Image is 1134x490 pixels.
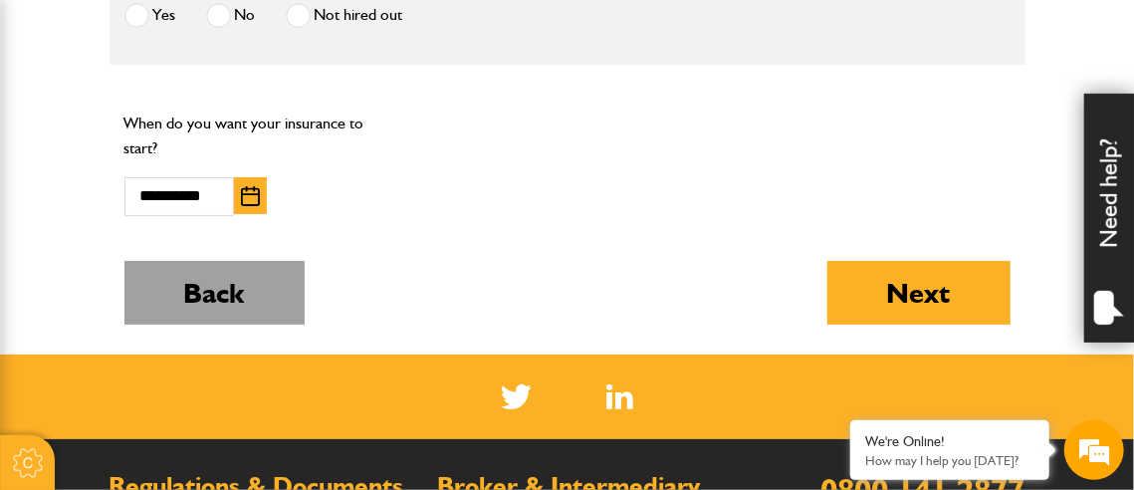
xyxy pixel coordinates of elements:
label: Not hired out [286,3,403,28]
img: Choose date [241,186,260,206]
button: Next [827,261,1011,325]
img: Twitter [501,384,532,409]
div: Need help? [1084,94,1134,343]
a: LinkedIn [606,384,633,409]
p: How may I help you today? [865,453,1034,468]
div: We're Online! [865,433,1034,450]
label: Yes [124,3,176,28]
button: Back [124,261,305,325]
label: No [206,3,256,28]
img: Linked In [606,384,633,409]
p: When do you want your insurance to start? [124,111,400,161]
